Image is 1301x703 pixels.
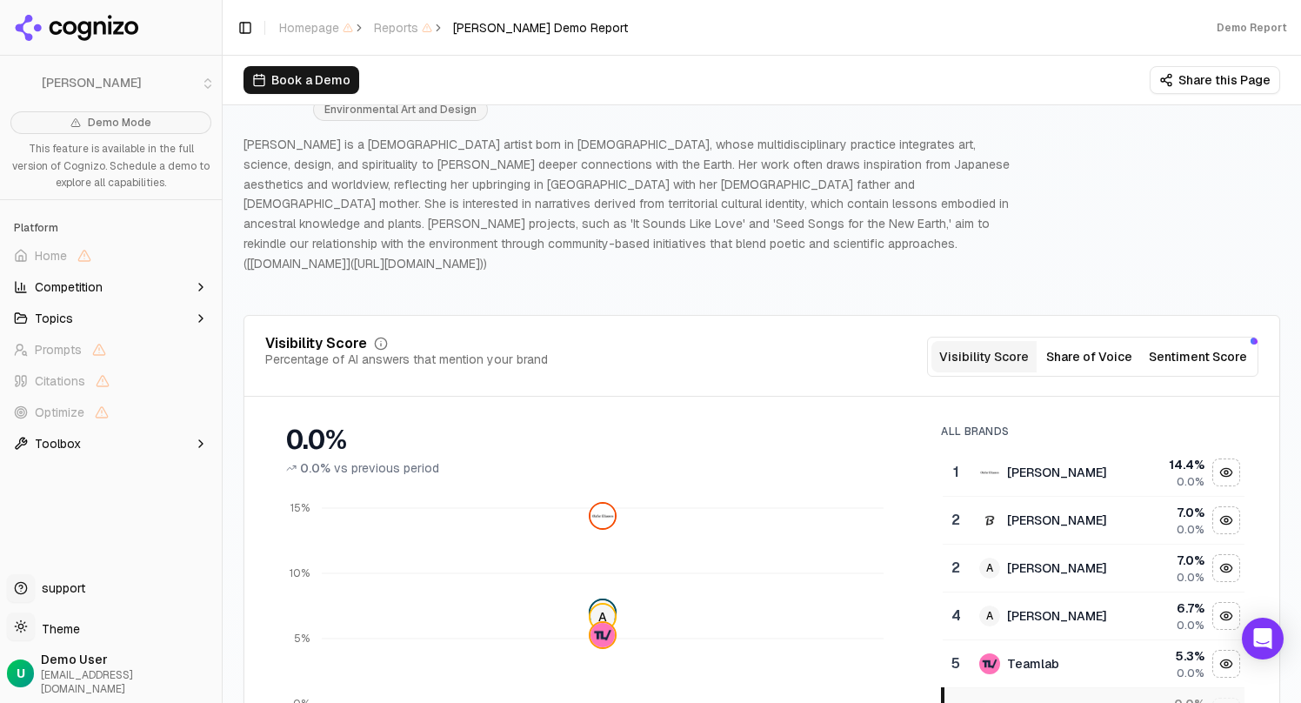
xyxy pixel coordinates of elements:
span: 0.0% [1177,523,1204,537]
span: vs previous period [334,459,439,477]
div: [PERSON_NAME] [1007,607,1107,625]
tspan: 10% [290,567,310,581]
button: Toolbox [7,430,215,458]
button: Hide andy goldsworthy data [1212,554,1240,582]
button: Topics [7,305,215,332]
img: olafur eliasson [590,504,615,528]
tr: 2A[PERSON_NAME]7.0%0.0%Hide andy goldsworthy data [943,545,1244,593]
tr: 2maya lin[PERSON_NAME]7.0%0.0%Hide maya lin data [943,497,1244,545]
div: Visibility Score [265,337,367,351]
span: 0.0% [1177,475,1204,489]
div: Demo Report [1217,21,1287,35]
div: 7.0 % [1129,552,1205,569]
img: teamlab [590,623,615,647]
button: Share of Voice [1037,341,1142,372]
span: Homepage [279,19,353,37]
div: 2 [950,558,962,579]
tspan: 5% [294,633,310,646]
span: Environmental Art and Design [313,98,488,121]
div: All Brands [941,425,1244,439]
tr: 4A[PERSON_NAME]6.7%0.0%Hide agnes denes data [943,593,1244,640]
span: A [590,605,615,629]
div: 5 [950,653,962,674]
div: [PERSON_NAME] [1007,559,1107,577]
button: Hide olafur eliasson data [1212,459,1240,486]
p: This feature is available in the full version of Cognizo. Schedule a demo to explore all capabili... [10,141,211,192]
tr: 5teamlabTeamlab5.3%0.0%Hide teamlab data [943,640,1244,688]
button: Competition [7,273,215,301]
div: 14.4 % [1129,456,1205,473]
nav: breadcrumb [279,19,628,37]
img: olafur eliasson [979,462,1000,483]
span: 0.0% [1177,619,1204,633]
span: 0.0% [1177,571,1204,585]
div: 1 [950,462,962,483]
span: support [35,579,85,597]
tr: 1olafur eliasson[PERSON_NAME]14.4%0.0%Hide olafur eliasson data [943,449,1244,497]
img: maya lin [979,510,1000,531]
span: Citations [35,372,85,390]
span: Optimize [35,404,84,421]
div: [PERSON_NAME] [1007,512,1107,529]
div: [PERSON_NAME] [1007,464,1107,481]
span: A [590,600,615,625]
div: 5.3 % [1129,647,1205,665]
span: [EMAIL_ADDRESS][DOMAIN_NAME] [41,668,215,696]
div: 0.0% [286,425,906,456]
div: Platform [7,214,215,242]
button: Visibility Score [931,341,1037,372]
button: Book a Demo [244,66,359,94]
span: Competition [35,278,103,296]
div: 7.0 % [1129,504,1205,521]
span: Demo Mode [88,116,151,130]
p: [PERSON_NAME] is a [DEMOGRAPHIC_DATA] artist born in [DEMOGRAPHIC_DATA], whose multidisciplinary ... [244,135,1023,273]
button: Hide teamlab data [1212,650,1240,678]
span: A [979,606,1000,626]
span: Prompts [35,341,82,358]
span: Reports [374,19,432,37]
span: Demo User [41,651,215,668]
img: teamlab [979,653,1000,674]
div: Percentage of AI answers that mention your brand [265,351,548,368]
div: 2 [950,510,962,531]
div: 4 [950,606,962,626]
span: [PERSON_NAME] Demo Report [453,19,628,37]
span: Home [35,247,67,264]
button: Hide agnes denes data [1212,602,1240,630]
span: Toolbox [35,435,81,452]
span: Theme [35,621,80,637]
div: Teamlab [1007,655,1059,673]
span: Topics [35,310,73,327]
button: Share this Page [1150,66,1280,94]
div: 6.7 % [1129,599,1205,617]
span: 0.0% [1177,666,1204,680]
span: U [17,665,25,682]
button: Sentiment Score [1142,341,1254,372]
span: 0.0% [300,459,330,477]
span: A [979,558,1000,579]
div: Open Intercom Messenger [1242,618,1284,659]
button: Hide maya lin data [1212,506,1240,534]
tspan: 15% [290,502,310,516]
